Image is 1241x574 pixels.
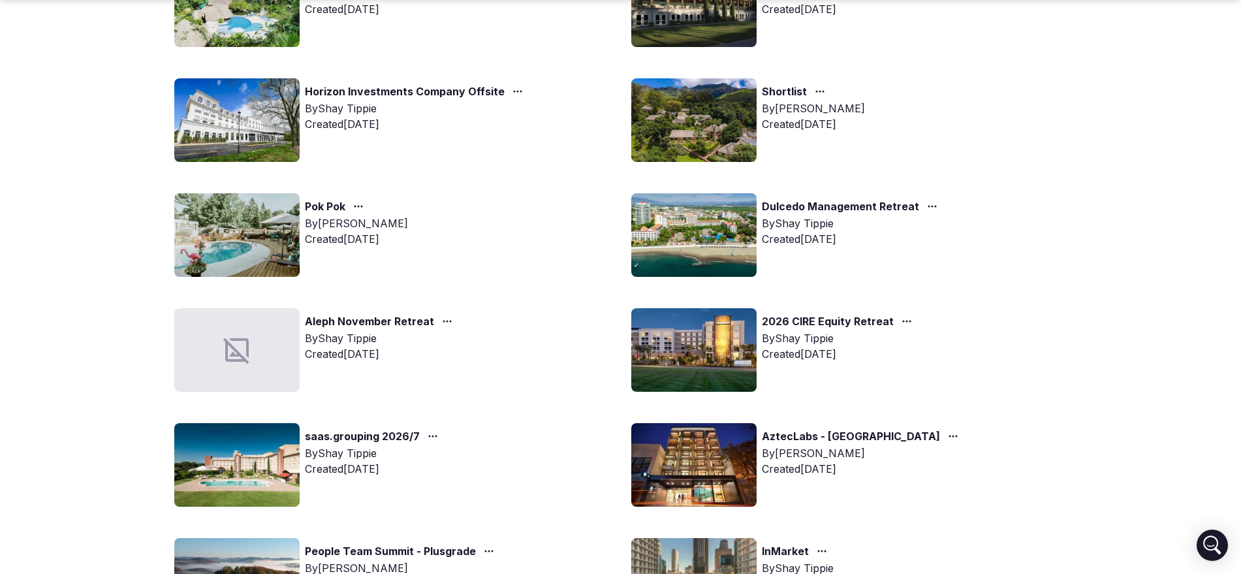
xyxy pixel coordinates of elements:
[305,428,420,445] a: saas.grouping 2026/7
[762,313,894,330] a: 2026 CIRE Equity Retreat
[174,78,300,162] img: Top retreat image for the retreat: Horizon Investments Company Offsite
[305,445,443,461] div: By Shay Tippie
[762,231,943,247] div: Created [DATE]
[174,193,300,277] img: Top retreat image for the retreat: Pok Pok
[762,116,865,132] div: Created [DATE]
[762,84,807,101] a: Shortlist
[305,313,434,330] a: Aleph November Retreat
[305,461,443,477] div: Created [DATE]
[305,215,408,231] div: By [PERSON_NAME]
[305,101,528,116] div: By Shay Tippie
[631,193,757,277] img: Top retreat image for the retreat: Dulcedo Management Retreat
[305,84,505,101] a: Horizon Investments Company Offsite
[762,461,964,477] div: Created [DATE]
[631,308,757,392] img: Top retreat image for the retreat: 2026 CIRE Equity Retreat
[631,423,757,507] img: Top retreat image for the retreat: AztecLabs - Buenos Aires
[1197,530,1228,561] div: Open Intercom Messenger
[305,346,458,362] div: Created [DATE]
[305,199,345,215] a: Pok Pok
[762,346,917,362] div: Created [DATE]
[762,199,919,215] a: Dulcedo Management Retreat
[762,215,943,231] div: By Shay Tippie
[631,78,757,162] img: Top retreat image for the retreat: Shortlist
[762,543,809,560] a: InMarket
[305,116,528,132] div: Created [DATE]
[305,231,408,247] div: Created [DATE]
[762,330,917,346] div: By Shay Tippie
[762,101,865,116] div: By [PERSON_NAME]
[762,428,940,445] a: AztecLabs - [GEOGRAPHIC_DATA]
[305,543,476,560] a: People Team Summit - Plusgrade
[174,423,300,507] img: Top retreat image for the retreat: saas.grouping 2026/7
[305,330,458,346] div: By Shay Tippie
[762,445,964,461] div: By [PERSON_NAME]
